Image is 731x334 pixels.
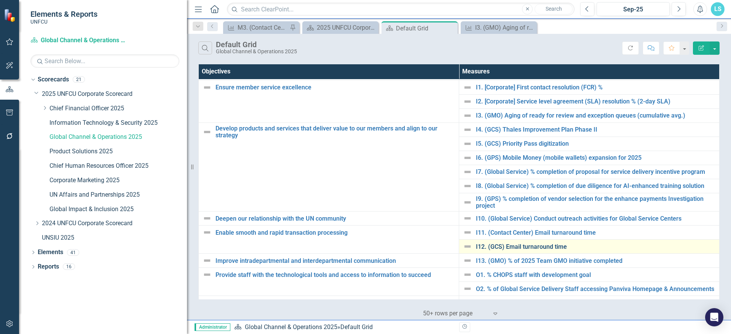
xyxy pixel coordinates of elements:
div: 16 [63,264,75,270]
td: Double-Click to Edit Right Click for Context Menu [199,212,459,226]
img: Not Defined [203,214,212,223]
div: I3. (GMO) Aging of ready for review and exception queues (cumulative avg.) [475,23,535,32]
a: 2025 UNFCU Corporate Scorecard [42,90,187,99]
div: Global Channel & Operations 2025 [216,49,297,54]
span: Administrator [195,323,230,331]
div: Default Grid [396,24,456,33]
a: Improve intradepartmental and interdepartmental communication [215,258,455,264]
img: Not Defined [203,298,212,307]
img: Not Defined [463,198,472,207]
a: Elements [38,248,63,257]
td: Double-Click to Edit Right Click for Context Menu [199,123,459,212]
a: Information Technology & Security 2025 [49,119,187,127]
a: Deepen our relationship with the UN community [215,215,455,222]
img: Not Defined [463,270,472,279]
img: Not Defined [463,181,472,191]
td: Double-Click to Edit Right Click for Context Menu [199,81,459,123]
div: 2025 UNFCU Corporate Balanced Scorecard [317,23,377,32]
img: Not Defined [463,242,472,251]
div: Sep-25 [599,5,667,14]
img: Not Defined [463,83,472,92]
div: M3. (Contact Center) Qualtrics quality of service survey score [238,23,288,32]
button: Sep-25 [597,2,670,16]
a: Enable smooth and rapid transaction processing [215,229,455,236]
div: 41 [67,249,79,256]
div: 21 [73,76,85,83]
a: Chief Financial Officer 2025 [49,104,187,113]
a: I5. (GCS) Priority Pass digitization [476,140,715,147]
span: Elements & Reports [30,10,97,19]
td: Double-Click to Edit Right Click for Context Menu [459,226,720,240]
img: Not Defined [463,284,472,293]
a: I10. (Global Service) Conduct outreach activities for Global Service Centers [476,215,715,222]
a: M3. (Contact Center) Qualtrics quality of service survey score [225,23,288,32]
a: O1. % CHOPS staff with development goal [476,272,715,278]
a: I7. (Global Service) % completion of proposal for service delivery incentive program [476,169,715,175]
a: Reports [38,262,59,271]
img: Not Defined [463,153,472,162]
td: Double-Click to Edit Right Click for Context Menu [459,151,720,165]
a: I9. (GPS) % completion of vendor selection for the enhance payments Investigation project [476,196,715,209]
td: Double-Click to Edit Right Click for Context Menu [459,95,720,109]
a: Develop products and services that deliver value to our members and align to our strategy [215,125,455,138]
a: Global Channel & Operations 2025 [49,133,187,142]
button: LS [711,2,725,16]
img: Not Defined [203,256,212,265]
img: Not Defined [203,83,212,92]
td: Double-Click to Edit Right Click for Context Menu [459,296,720,310]
div: Open Intercom Messenger [705,308,723,326]
td: Double-Click to Edit Right Click for Context Menu [459,240,720,254]
td: Double-Click to Edit Right Click for Context Menu [459,254,720,268]
input: Search ClearPoint... [227,3,575,16]
td: Double-Click to Edit Right Click for Context Menu [459,268,720,282]
td: Double-Click to Edit Right Click for Context Menu [459,193,720,212]
div: Default Grid [216,40,297,49]
a: I12. (GCS) Email turnaround time [476,243,715,250]
a: Provide staff with the technological tools and access to information to succeed [215,272,455,278]
img: Not Defined [463,111,472,120]
a: I2. [Corporate] Service level agreement (SLA) resolution % (2-day SLA) [476,98,715,105]
td: Double-Click to Edit Right Click for Context Menu [459,123,720,137]
a: Corporate Marketing 2025 [49,176,187,185]
a: 2024 UNFCU Corporate Scorecard [42,219,187,228]
td: Double-Click to Edit Right Click for Context Menu [199,254,459,268]
a: 2025 UNFCU Corporate Balanced Scorecard [304,23,377,32]
a: I1. [Corporate] First contact resolution (FCR) % [476,84,715,91]
td: Double-Click to Edit Right Click for Context Menu [459,81,720,95]
td: Double-Click to Edit Right Click for Context Menu [459,165,720,179]
a: I11. (Contact Center) Email turnaround time [476,229,715,236]
td: Double-Click to Edit Right Click for Context Menu [199,268,459,296]
div: » [234,323,453,332]
a: Scorecards [38,75,69,84]
a: Product Solutions 2025 [49,147,187,156]
img: Not Defined [463,214,472,223]
a: I4. (GCS) Thales Improvement Plan Phase II [476,126,715,133]
img: Not Defined [203,127,212,137]
a: O2. % of Global Service Delivery Staff accessing Panviva Homepage & Announcements [476,286,715,293]
td: Double-Click to Edit Right Click for Context Menu [459,137,720,151]
img: Not Defined [463,97,472,106]
button: Search [535,4,573,14]
span: Search [546,6,562,12]
td: Double-Click to Edit Right Click for Context Menu [459,179,720,193]
td: Double-Click to Edit Right Click for Context Menu [459,282,720,296]
a: Global Impact & Inclusion 2025 [49,205,187,214]
input: Search Below... [30,54,179,68]
a: I3. (GMO) Aging of ready for review and exception queues (cumulative avg.) [463,23,535,32]
td: Double-Click to Edit Right Click for Context Menu [459,109,720,123]
a: UN Affairs and Partnerships 2025 [49,191,187,199]
a: Chief Human Resources Officer 2025 [49,162,187,170]
td: Double-Click to Edit Right Click for Context Menu [199,226,459,254]
td: Double-Click to Edit Right Click for Context Menu [459,212,720,226]
img: Not Defined [203,270,212,279]
a: I13. (GMO) % of 2025 Team GMO initiative completed [476,258,715,264]
a: Ensure member service excellence [215,84,455,91]
img: Not Defined [463,167,472,177]
td: Double-Click to Edit Right Click for Context Menu [199,296,459,310]
img: Not Defined [463,256,472,265]
img: Not Defined [463,228,472,237]
a: Global Channel & Operations 2025 [245,323,337,331]
img: Not Defined [463,139,472,148]
a: UNSIU 2025 [42,234,187,242]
